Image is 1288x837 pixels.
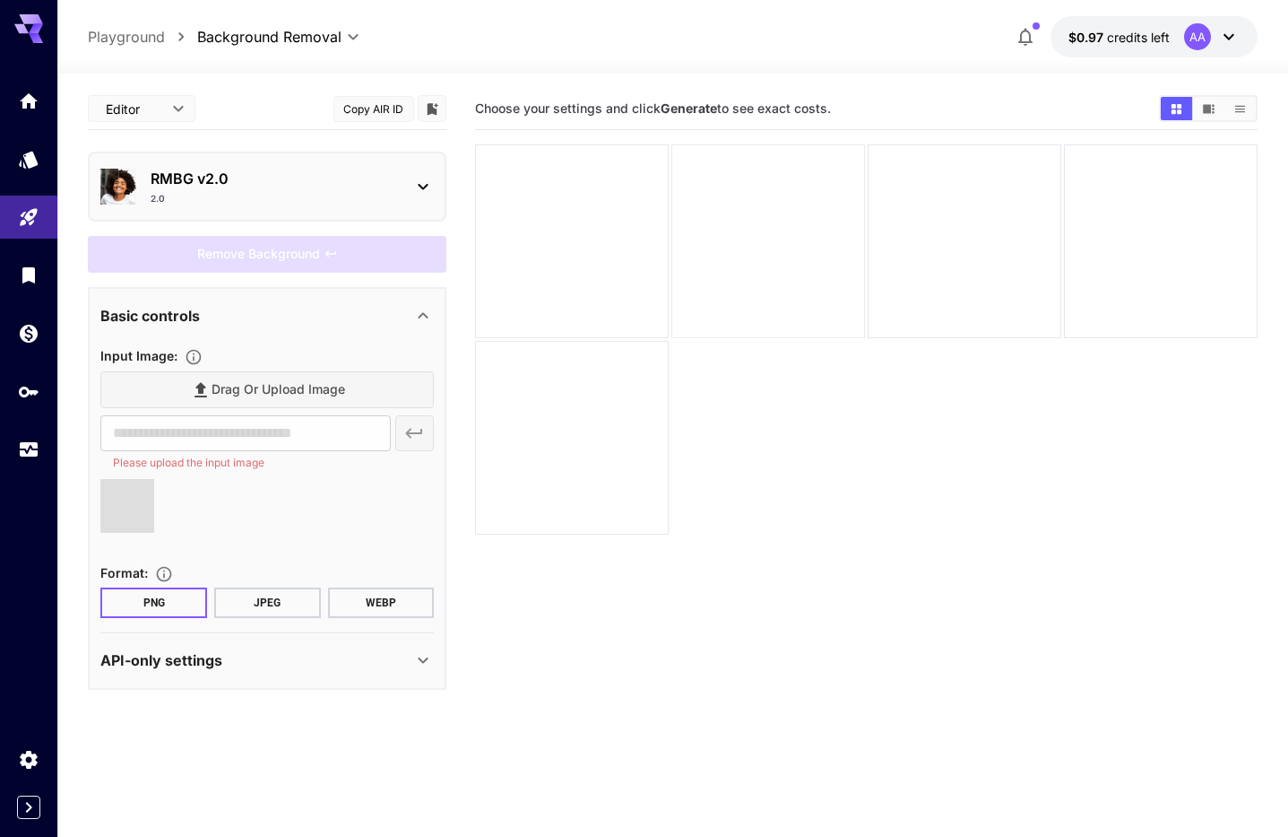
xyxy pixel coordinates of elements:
[1224,97,1256,120] button: Show media in list view
[18,90,39,112] div: Home
[18,380,39,403] div: API Keys
[18,264,39,286] div: Library
[106,100,161,118] span: Editor
[328,588,435,618] button: WEBP
[17,796,40,819] button: Expand sidebar
[88,26,165,48] a: Playground
[333,96,414,122] button: Copy AIR ID
[1193,97,1224,120] button: Show media in video view
[475,100,831,116] span: Choose your settings and click to see exact costs.
[100,305,200,327] p: Basic controls
[113,454,377,472] p: Please upload the input image
[100,588,207,618] button: PNG
[148,565,180,583] button: Choose the file format for the output image.
[1107,30,1170,45] span: credits left
[1050,16,1258,57] button: $0.96807AA
[197,26,341,48] span: Background Removal
[1159,95,1258,122] div: Show media in grid viewShow media in video viewShow media in list view
[661,100,717,116] b: Generate
[1068,30,1107,45] span: $0.97
[18,322,39,344] div: Wallet
[100,639,434,682] div: API-only settings
[18,748,39,771] div: Settings
[177,348,210,366] button: Specifies the input image to be processed.
[100,294,434,337] div: Basic controls
[424,98,440,119] button: Add to library
[100,650,222,671] p: API-only settings
[151,168,398,189] p: RMBG v2.0
[214,588,321,618] button: JPEG
[1184,23,1211,50] div: AA
[18,439,39,461] div: Usage
[1068,28,1170,47] div: $0.96807
[88,26,197,48] nav: breadcrumb
[18,206,39,229] div: Playground
[151,192,165,205] p: 2.0
[18,148,39,170] div: Models
[100,565,148,580] span: Format :
[100,161,434,213] div: RMBG v2.02.0
[100,348,177,363] span: Input Image :
[1161,97,1192,120] button: Show media in grid view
